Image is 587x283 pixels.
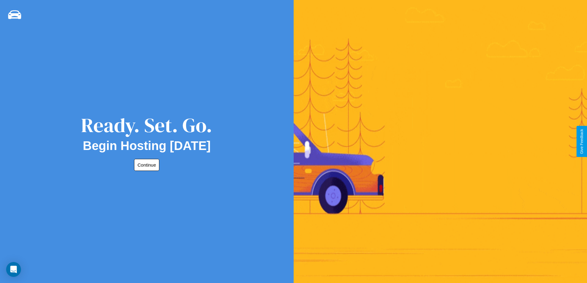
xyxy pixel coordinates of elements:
div: Open Intercom Messenger [6,262,21,277]
h2: Begin Hosting [DATE] [83,139,211,153]
button: Continue [134,159,159,171]
div: Give Feedback [580,129,584,154]
div: Ready. Set. Go. [81,111,212,139]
